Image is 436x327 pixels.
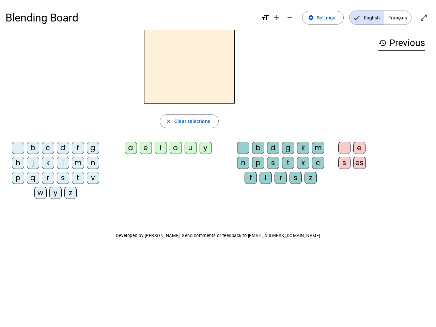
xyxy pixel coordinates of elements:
div: e [353,142,365,154]
button: Settings [302,11,344,25]
div: b [27,142,39,154]
mat-icon: open_in_full [420,14,428,22]
div: n [87,157,99,169]
div: j [27,157,39,169]
div: t [282,157,294,169]
div: t [72,172,84,184]
span: English [349,11,384,25]
mat-icon: settings [308,15,314,21]
button: Decrease font size [283,11,297,25]
div: p [12,172,24,184]
div: s [267,157,279,169]
div: s [290,172,302,184]
span: Clear selections [174,117,210,125]
span: Settings [317,14,335,22]
p: Developed by [PERSON_NAME]. Send comments or feedback to [EMAIL_ADDRESS][DOMAIN_NAME] [5,232,431,240]
div: f [72,142,84,154]
div: m [312,142,324,154]
h1: Blending Board [5,7,256,29]
div: m [72,157,84,169]
div: v [87,172,99,184]
div: r [275,172,287,184]
div: k [297,142,309,154]
div: d [57,142,69,154]
div: f [245,172,257,184]
div: r [42,172,54,184]
button: Increase font size [269,11,283,25]
div: s [57,172,69,184]
button: Clear selections [160,114,219,128]
h3: Previous [378,35,425,51]
div: a [125,142,137,154]
div: l [57,157,69,169]
div: b [252,142,264,154]
mat-icon: format_size [261,14,269,22]
div: k [42,157,54,169]
div: y [49,187,62,199]
div: i [155,142,167,154]
div: x [297,157,309,169]
div: q [27,172,39,184]
div: c [312,157,324,169]
span: Français [384,11,411,25]
div: d [267,142,279,154]
div: es [353,157,366,169]
div: o [170,142,182,154]
div: u [185,142,197,154]
div: p [252,157,264,169]
div: z [305,172,317,184]
div: s [338,157,351,169]
mat-button-toggle-group: Language selection [349,11,411,25]
mat-icon: close [166,118,172,124]
div: c [42,142,54,154]
div: g [282,142,294,154]
div: e [140,142,152,154]
div: n [237,157,249,169]
div: h [12,157,24,169]
div: z [64,187,77,199]
mat-icon: add [272,14,280,22]
div: g [87,142,99,154]
button: Enter full screen [417,11,431,25]
div: w [34,187,47,199]
mat-icon: remove [286,14,294,22]
mat-icon: history [378,39,387,47]
div: y [200,142,212,154]
div: l [260,172,272,184]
